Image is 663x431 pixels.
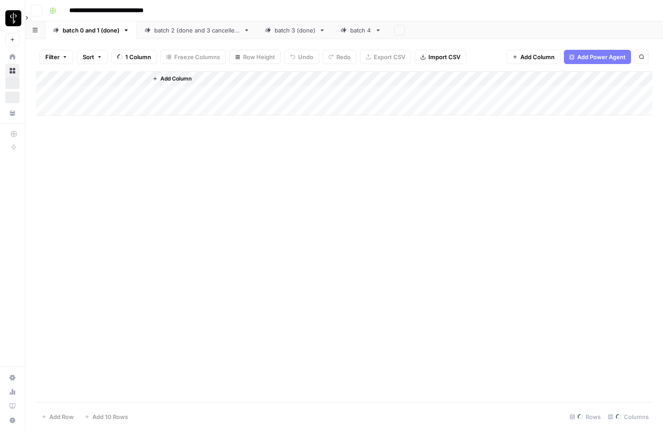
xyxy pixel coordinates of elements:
[5,385,20,399] a: Usage
[174,52,220,61] span: Freeze Columns
[83,52,94,61] span: Sort
[154,26,240,35] div: batch 2 (done and 3 cancelled)
[333,21,389,39] a: batch 4
[137,21,257,39] a: batch 2 (done and 3 cancelled)
[40,50,73,64] button: Filter
[257,21,333,39] a: batch 3 (done)
[360,50,411,64] button: Export CSV
[79,410,133,424] button: Add 10 Rows
[5,7,20,29] button: Workspace: LP Production Workloads
[149,73,195,85] button: Add Column
[5,106,20,120] a: Your Data
[428,52,460,61] span: Import CSV
[5,10,21,26] img: LP Production Workloads Logo
[5,413,20,427] button: Help + Support
[125,52,151,61] span: 1 Column
[63,26,120,35] div: batch 0 and 1 (done)
[415,50,466,64] button: Import CSV
[336,52,351,61] span: Redo
[45,21,137,39] a: batch 0 and 1 (done)
[284,50,319,64] button: Undo
[350,26,371,35] div: batch 4
[5,399,20,413] a: Learning Hub
[275,26,316,35] div: batch 3 (done)
[49,412,74,421] span: Add Row
[5,371,20,385] a: Settings
[160,50,226,64] button: Freeze Columns
[374,52,405,61] span: Export CSV
[229,50,281,64] button: Row Height
[5,50,20,64] a: Home
[45,52,60,61] span: Filter
[77,50,108,64] button: Sort
[604,410,652,424] div: Columns
[507,50,560,64] button: Add Column
[243,52,275,61] span: Row Height
[92,412,128,421] span: Add 10 Rows
[36,410,79,424] button: Add Row
[298,52,313,61] span: Undo
[520,52,555,61] span: Add Column
[5,64,20,78] a: Browse
[564,50,631,64] button: Add Power Agent
[566,410,604,424] div: Rows
[112,50,157,64] button: 1 Column
[160,75,192,83] span: Add Column
[323,50,356,64] button: Redo
[577,52,626,61] span: Add Power Agent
